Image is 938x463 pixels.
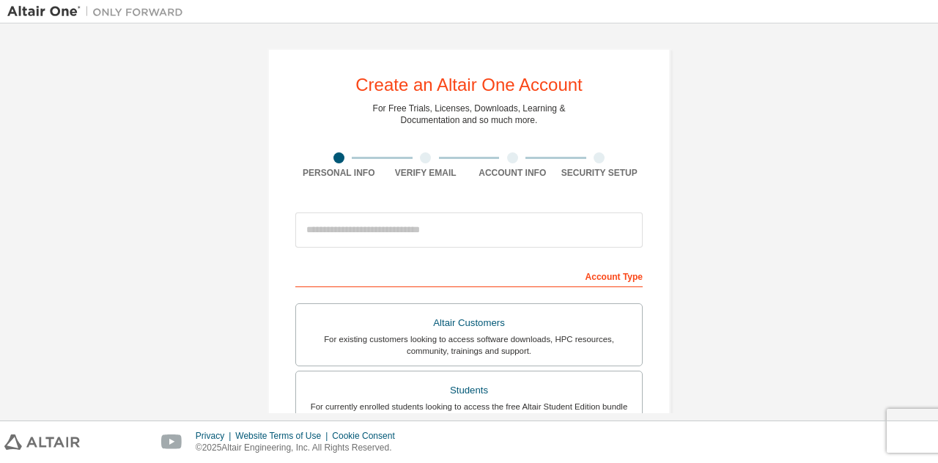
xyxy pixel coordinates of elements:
[305,401,633,424] div: For currently enrolled students looking to access the free Altair Student Edition bundle and all ...
[161,434,182,450] img: youtube.svg
[196,442,404,454] p: © 2025 Altair Engineering, Inc. All Rights Reserved.
[305,333,633,357] div: For existing customers looking to access software downloads, HPC resources, community, trainings ...
[4,434,80,450] img: altair_logo.svg
[383,167,470,179] div: Verify Email
[295,167,383,179] div: Personal Info
[235,430,332,442] div: Website Terms of Use
[305,313,633,333] div: Altair Customers
[556,167,643,179] div: Security Setup
[7,4,191,19] img: Altair One
[373,103,566,126] div: For Free Trials, Licenses, Downloads, Learning & Documentation and so much more.
[332,430,403,442] div: Cookie Consent
[196,430,235,442] div: Privacy
[355,76,583,94] div: Create an Altair One Account
[469,167,556,179] div: Account Info
[295,264,643,287] div: Account Type
[305,380,633,401] div: Students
